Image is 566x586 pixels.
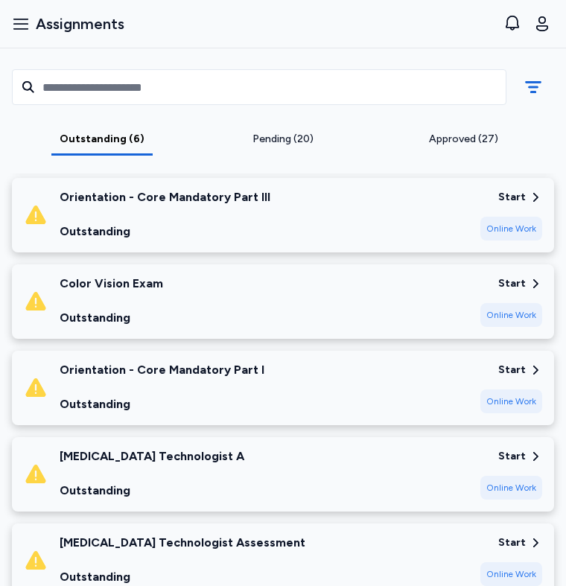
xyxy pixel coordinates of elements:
[60,482,244,500] div: Outstanding
[60,309,163,327] div: Outstanding
[498,363,526,378] div: Start
[498,535,526,550] div: Start
[480,562,542,586] div: Online Work
[480,476,542,500] div: Online Work
[498,190,526,205] div: Start
[60,276,163,291] div: Color Vision Exam
[60,363,264,378] div: Orientation - Core Mandatory Part I
[480,217,542,241] div: Online Work
[60,535,305,550] div: [MEDICAL_DATA] Technologist Assessment
[60,568,305,586] div: Outstanding
[6,7,130,40] button: Assignments
[60,223,270,241] div: Outstanding
[199,132,368,147] div: Pending (20)
[498,449,526,464] div: Start
[60,395,264,413] div: Outstanding
[498,276,526,291] div: Start
[60,190,270,205] div: Orientation - Core Mandatory Part III
[379,132,548,147] div: Approved (27)
[60,449,244,464] div: [MEDICAL_DATA] Technologist A
[18,132,187,147] div: Outstanding (6)
[480,303,542,327] div: Online Work
[36,13,124,34] span: Assignments
[480,389,542,413] div: Online Work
